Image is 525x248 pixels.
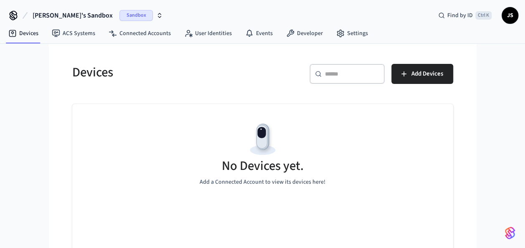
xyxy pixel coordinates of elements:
span: Find by ID [447,11,473,20]
a: User Identities [178,26,238,41]
button: JS [502,7,518,24]
span: Ctrl K [475,11,492,20]
a: Connected Accounts [102,26,178,41]
a: Settings [330,26,375,41]
span: JS [502,8,517,23]
span: Add Devices [411,68,443,79]
a: Events [238,26,279,41]
div: Find by IDCtrl K [431,8,498,23]
p: Add a Connected Account to view its devices here! [200,178,325,187]
h5: No Devices yet. [222,157,304,175]
a: Devices [2,26,45,41]
span: Sandbox [119,10,153,21]
a: ACS Systems [45,26,102,41]
img: SeamLogoGradient.69752ec5.svg [505,226,515,240]
button: Add Devices [391,64,453,84]
a: Developer [279,26,330,41]
span: [PERSON_NAME]'s Sandbox [33,10,113,20]
img: Devices Empty State [244,121,282,158]
h5: Devices [72,64,258,81]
